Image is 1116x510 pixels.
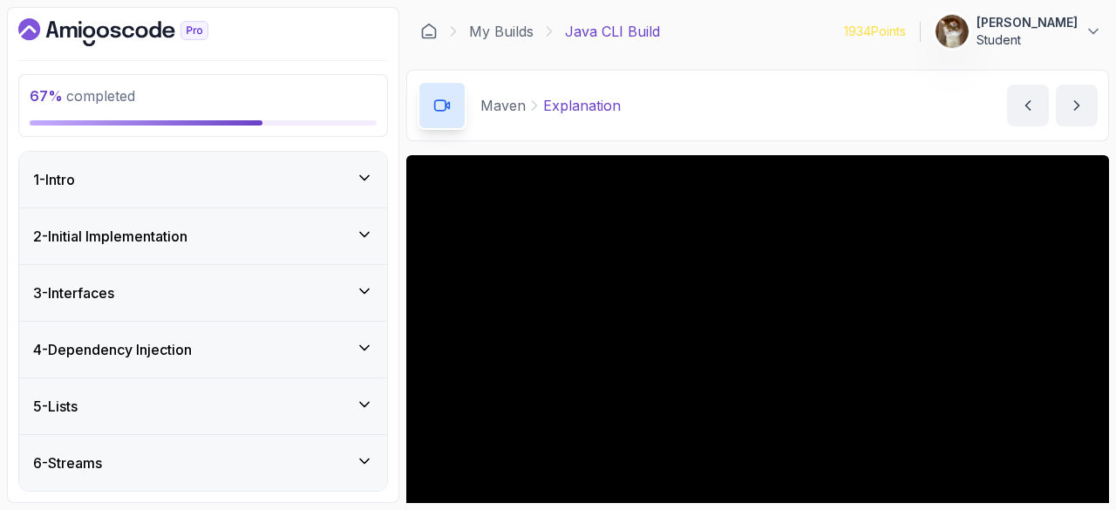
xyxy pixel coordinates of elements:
[33,339,192,360] h3: 4 - Dependency Injection
[480,95,526,116] p: Maven
[469,21,534,42] a: My Builds
[30,87,63,105] span: 67 %
[420,23,438,40] a: Dashboard
[33,452,102,473] h3: 6 - Streams
[1043,440,1099,493] iframe: chat widget
[19,435,387,491] button: 6-Streams
[844,23,906,40] p: 1934 Points
[19,265,387,321] button: 3-Interfaces
[30,87,135,105] span: completed
[976,14,1078,31] p: [PERSON_NAME]
[935,14,1102,49] button: user profile image[PERSON_NAME]Student
[976,31,1078,49] p: Student
[19,208,387,264] button: 2-Initial Implementation
[33,226,187,247] h3: 2 - Initial Implementation
[543,95,621,116] p: Explanation
[19,152,387,207] button: 1-Intro
[33,396,78,417] h3: 5 - Lists
[19,378,387,434] button: 5-Lists
[33,169,75,190] h3: 1 - Intro
[1007,85,1049,126] button: previous content
[19,322,387,377] button: 4-Dependency Injection
[1056,85,1098,126] button: next content
[565,21,660,42] p: Java CLI Build
[18,18,248,46] a: Dashboard
[936,15,969,48] img: user profile image
[33,282,114,303] h3: 3 - Interfaces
